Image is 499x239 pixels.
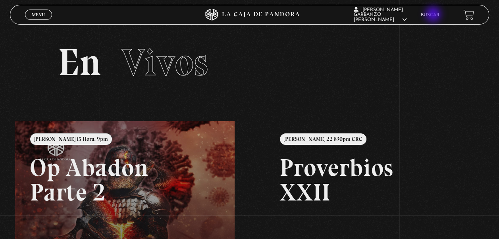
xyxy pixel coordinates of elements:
span: [PERSON_NAME] Garbanzo [PERSON_NAME] [353,8,407,22]
a: View your shopping cart [463,10,474,20]
a: Buscar [421,13,439,17]
span: Menu [32,12,45,17]
h2: En [58,44,441,81]
span: Vivos [121,40,208,85]
span: Cerrar [29,19,48,25]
